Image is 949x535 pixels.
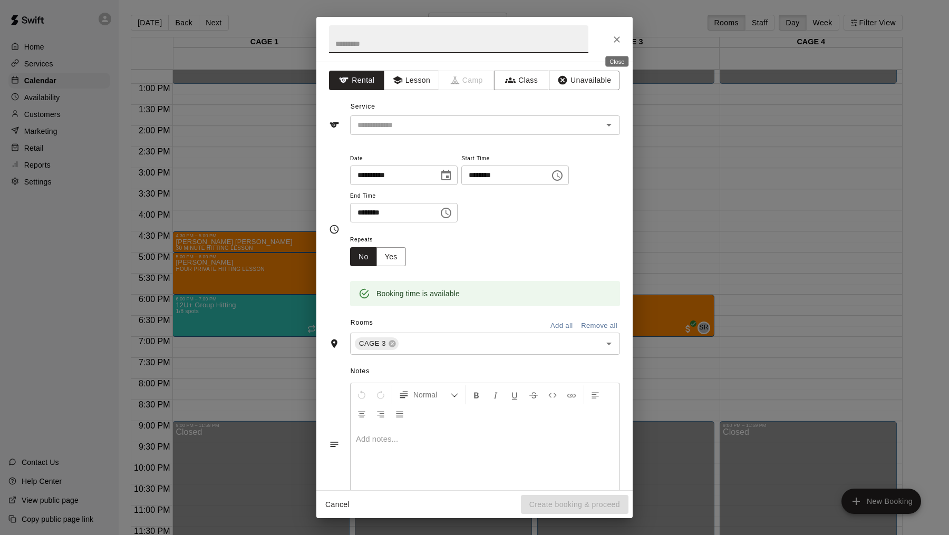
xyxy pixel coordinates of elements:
[329,120,340,130] svg: Service
[578,318,620,334] button: Remove all
[545,318,578,334] button: Add all
[487,385,505,404] button: Format Italics
[525,385,543,404] button: Format Strikethrough
[394,385,463,404] button: Formatting Options
[435,202,457,223] button: Choose time, selected time is 9:15 PM
[384,71,439,90] button: Lesson
[468,385,486,404] button: Format Bold
[506,385,524,404] button: Format Underline
[351,319,373,326] span: Rooms
[350,247,377,267] button: No
[563,385,580,404] button: Insert Link
[602,336,616,351] button: Open
[413,390,450,400] span: Normal
[329,71,384,90] button: Rental
[321,495,354,514] button: Cancel
[329,338,340,349] svg: Rooms
[544,385,561,404] button: Insert Code
[350,247,406,267] div: outlined button group
[547,165,568,186] button: Choose time, selected time is 8:45 PM
[549,71,619,90] button: Unavailable
[461,152,569,166] span: Start Time
[350,189,458,203] span: End Time
[607,30,626,49] button: Close
[439,71,495,90] span: Camps can only be created in the Services page
[602,118,616,132] button: Open
[353,385,371,404] button: Undo
[376,247,406,267] button: Yes
[586,385,604,404] button: Left Align
[494,71,549,90] button: Class
[350,152,458,166] span: Date
[329,224,340,235] svg: Timing
[376,284,460,303] div: Booking time is available
[329,439,340,450] svg: Notes
[351,363,620,380] span: Notes
[372,404,390,423] button: Right Align
[353,404,371,423] button: Center Align
[391,404,409,423] button: Justify Align
[605,56,628,67] div: Close
[355,337,399,350] div: CAGE 3
[435,165,457,186] button: Choose date, selected date is Aug 22, 2025
[355,338,390,349] span: CAGE 3
[372,385,390,404] button: Redo
[350,233,414,247] span: Repeats
[351,103,375,110] span: Service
